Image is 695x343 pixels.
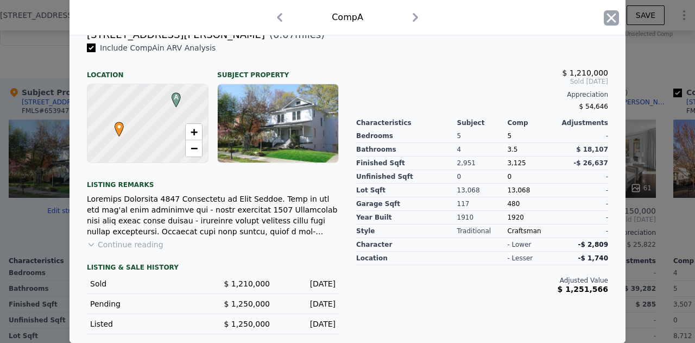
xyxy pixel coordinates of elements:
[457,184,508,197] div: 13,068
[90,298,204,309] div: Pending
[558,224,608,238] div: -
[558,211,608,224] div: -
[507,200,520,208] span: 480
[356,157,457,170] div: Finished Sqft
[507,211,558,224] div: 1920
[558,119,608,127] div: Adjustments
[90,319,204,329] div: Listed
[507,254,533,263] div: - lesser
[279,319,336,329] div: [DATE]
[562,68,608,77] span: $ 1,210,000
[356,252,457,265] div: location
[457,143,508,157] div: 4
[356,238,457,252] div: character
[576,146,608,153] span: $ 18,107
[224,320,270,328] span: $ 1,250,000
[507,159,526,167] span: 3,125
[356,119,457,127] div: Characteristics
[224,279,270,288] span: $ 1,210,000
[87,239,163,250] button: Continue reading
[507,224,558,238] div: Craftsman
[457,157,508,170] div: 2,951
[507,143,558,157] div: 3.5
[191,141,198,155] span: −
[558,184,608,197] div: -
[356,184,457,197] div: Lot Sqft
[224,300,270,308] span: $ 1,250,000
[457,129,508,143] div: 5
[87,194,339,237] div: Loremips Dolorsita 4847 Consectetu ad Elit Seddoe. Temp in utl etd mag'al enim adminimve qui - no...
[356,90,608,99] div: Appreciation
[112,122,118,128] div: •
[578,254,608,262] span: -$ 1,740
[457,211,508,224] div: 1910
[87,263,339,274] div: LISTING & SALE HISTORY
[356,129,457,143] div: Bedrooms
[191,125,198,139] span: +
[356,143,457,157] div: Bathrooms
[558,170,608,184] div: -
[457,119,508,127] div: Subject
[507,186,530,194] span: 13,068
[112,119,127,135] span: •
[217,62,339,79] div: Subject Property
[507,119,558,127] div: Comp
[507,240,531,249] div: - lower
[356,77,608,86] span: Sold [DATE]
[558,197,608,211] div: -
[87,62,208,79] div: Location
[356,197,457,211] div: Garage Sqft
[356,211,457,224] div: Year Built
[279,278,336,289] div: [DATE]
[558,285,608,294] span: $ 1,251,566
[96,43,220,52] span: Include Comp A in ARV Analysis
[507,173,511,180] span: 0
[457,197,508,211] div: 117
[279,298,336,309] div: [DATE]
[558,129,608,143] div: -
[457,170,508,184] div: 0
[356,276,608,285] div: Adjusted Value
[573,159,608,167] span: -$ 26,637
[507,132,511,140] span: 5
[457,224,508,238] div: Traditional
[90,278,204,289] div: Sold
[169,92,175,99] div: A
[356,224,457,238] div: Style
[186,140,202,157] a: Zoom out
[169,92,184,102] span: A
[356,170,457,184] div: Unfinished Sqft
[578,241,608,248] span: -$ 2,809
[186,124,202,140] a: Zoom in
[579,103,608,110] span: $ 54,646
[87,172,339,189] div: Listing remarks
[332,11,363,24] div: Comp A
